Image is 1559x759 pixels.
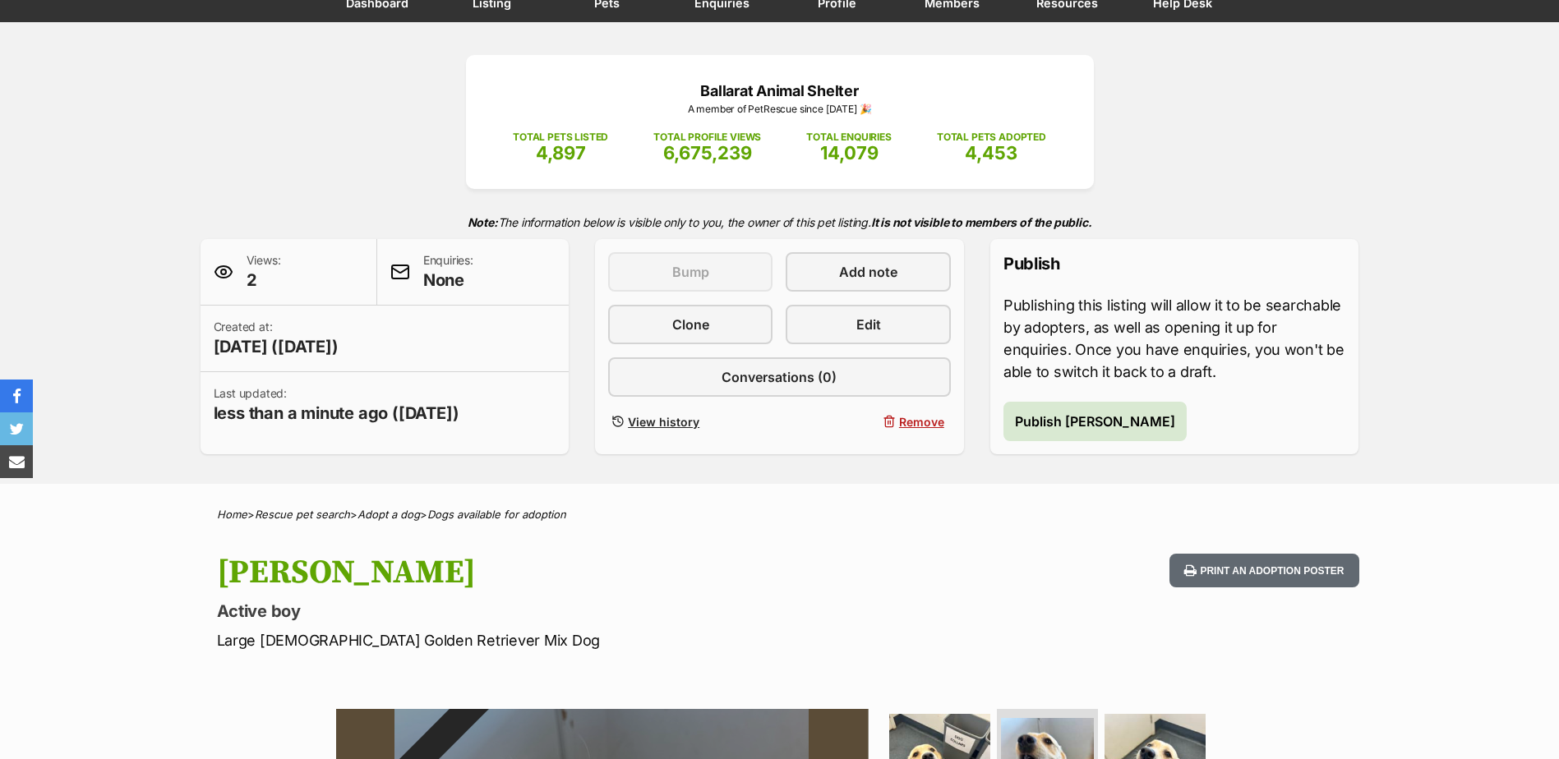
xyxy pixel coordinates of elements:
[937,130,1046,145] p: TOTAL PETS ADOPTED
[806,130,891,145] p: TOTAL ENQUIRIES
[1,189,2,190] img: cookie
[468,215,498,229] strong: Note:
[9,131,243,157] div: My child was bitten by a dog, what do I do?
[820,142,879,163] span: 14,079
[608,357,951,397] a: Conversations (0)
[1169,554,1358,587] button: Print an adoption poster
[9,159,239,177] div: Dog bites are more common than you think, with almost 3,000 reports of attacks and harassment mad...
[536,142,586,163] span: 4,897
[1003,252,1346,275] p: Publish
[201,205,1359,239] p: The information below is visible only to you, the owner of this pet listing.
[1015,412,1175,431] span: Publish [PERSON_NAME]
[491,80,1069,102] p: Ballarat Animal Shelter
[965,142,1017,163] span: 4,453
[608,305,773,344] a: Clone
[608,410,773,434] a: View history
[1003,402,1187,441] button: Publish [PERSON_NAME]
[255,508,350,521] a: Rescue pet search
[722,367,837,387] span: Conversations (0)
[214,385,459,425] p: Last updated:
[513,130,608,145] p: TOTAL PETS LISTED
[214,319,339,358] p: Created at:
[1,1,245,177] a: My child was bitten by a dog, what do I do?Dog bites are more common than you think, with almost ...
[423,252,473,292] p: Enquiries:
[491,102,1069,117] p: A member of PetRescue since [DATE] 🎉
[217,508,247,521] a: Home
[427,508,566,521] a: Dogs available for adoption
[217,554,912,591] h1: [PERSON_NAME]
[653,130,761,145] p: TOTAL PROFILE VIEWS
[839,262,897,282] span: Add note
[1003,294,1346,383] p: Publishing this listing will allow it to be searchable by adopters, as well as opening it up for ...
[217,629,912,651] p: Large [DEMOGRAPHIC_DATA] Golden Retriever Mix Dog
[628,413,699,430] span: View history
[786,252,950,292] a: Add note
[423,269,473,292] span: None
[786,410,950,434] button: Remove
[164,186,215,200] span: Sponsored by
[672,262,709,282] span: Bump
[214,402,459,425] span: less than a minute ago ([DATE])
[217,600,912,623] p: Active boy
[247,269,281,292] span: 2
[856,315,881,334] span: Edit
[164,192,215,200] b: [PERSON_NAME]
[899,413,944,430] span: Remove
[247,252,281,292] p: Views:
[672,315,709,334] span: Clone
[357,508,420,521] a: Adopt a dog
[219,182,240,203] img: vA2DPxIuEQsOC2ORf44d2QDIM%23300x300.png
[871,215,1092,229] strong: It is not visible to members of the public.
[176,508,1384,521] div: > > >
[663,142,752,163] span: 6,675,239
[214,335,339,358] span: [DATE] ([DATE])
[786,305,950,344] a: Edit
[608,252,773,292] button: Bump
[233,2,243,12] img: adchoices.png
